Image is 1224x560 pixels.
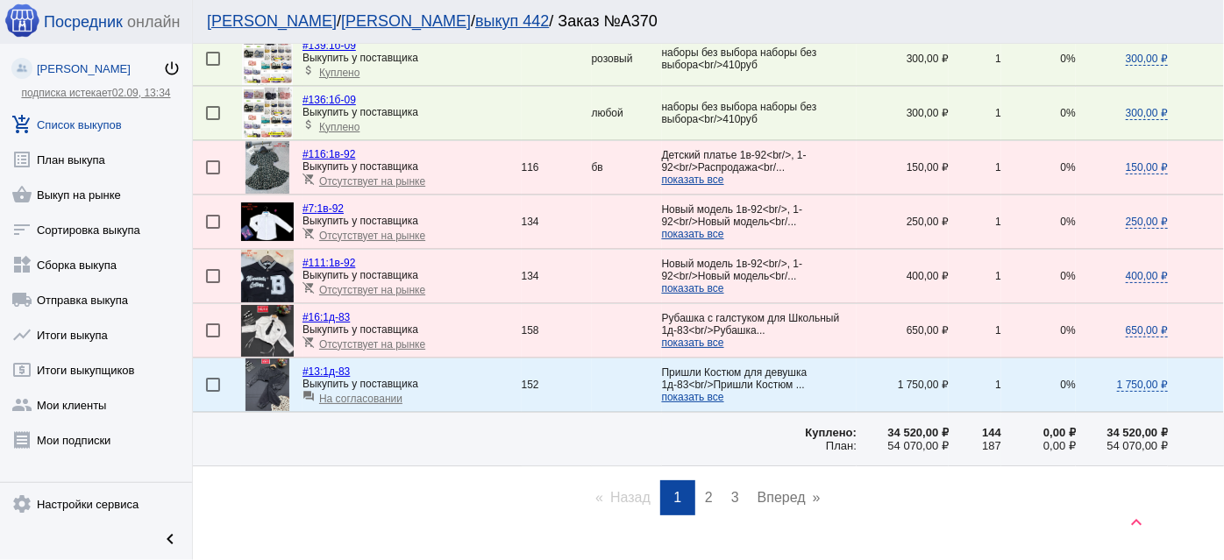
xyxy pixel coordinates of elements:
app-description-cutted: Новый модель 1в-92<br/>, 1-92<br/>Новый модель<br/... [662,258,857,294]
span: #116: [302,148,329,160]
span: Отсутствует на рынке [319,175,425,188]
mat-icon: local_shipping [11,289,32,310]
a: #7:1в-92 [302,202,344,215]
span: #139: [302,39,329,52]
mat-icon: chevron_left [160,528,181,549]
div: 144 [949,426,1001,439]
span: Куплено [319,121,359,133]
mat-icon: add_shopping_cart [11,114,32,135]
div: 250,00 ₽ [857,216,949,228]
mat-icon: list_alt [11,149,32,170]
div: Выкупить у поставщика [302,323,522,336]
span: 0% [1061,161,1076,174]
div: 134 [522,216,592,228]
a: #13:1д-83 [302,365,350,378]
span: показать все [662,282,724,294]
div: Выкупить у поставщика [302,106,522,118]
div: 1 [949,379,1001,391]
span: На согласовании [319,393,402,405]
span: 1 [674,490,682,505]
span: Отсутствует на рынке [319,338,425,351]
a: #111:1в-92 [302,257,355,269]
div: 54 070,00 ₽ [857,439,949,452]
div: 400,00 ₽ [857,270,949,282]
div: 150,00 ₽ [857,161,949,174]
span: 3 [731,490,739,505]
span: 0% [1061,270,1076,282]
ul: Pagination [193,480,1224,515]
span: #136: [302,94,329,106]
app-description-cutted: наборы без выбора наборы без выбора<br/>410руб [662,46,857,71]
span: 400,00 ₽ [1126,270,1168,283]
div: Выкупить у поставщика [302,269,522,281]
span: Посредник [44,13,123,32]
div: 0,00 ₽ [1001,426,1076,439]
div: 300,00 ₽ [857,53,949,65]
span: Назад [610,490,651,505]
td: бв [592,141,662,195]
div: [PERSON_NAME] [37,62,163,75]
mat-icon: remove_shopping_cart [302,336,315,348]
span: 150,00 ₽ [1126,161,1168,174]
span: #13: [302,365,323,378]
img: KHX-2XWh7O3rzFoUOMeNhh5bXAdDLTOakGtT7qS1D1ExQQAVPj_TJtKFzWfPFB0FFrCniuWYvE3x6S0RUjGCTisM.jpg [241,202,294,242]
mat-icon: attach_money [302,118,315,131]
div: 1 [949,216,1001,228]
span: 2 [705,490,713,505]
span: Куплено [319,67,359,79]
app-description-cutted: Пришли Костюм для девушка 1д-83<br/>Пришли Костюм ... [662,366,857,403]
span: #111: [302,257,329,269]
mat-icon: power_settings_new [163,60,181,77]
mat-icon: show_chart [11,324,32,345]
div: 1 [949,53,1001,65]
mat-icon: widgets [11,254,32,275]
a: #116:1в-92 [302,148,355,160]
span: 250,00 ₽ [1126,216,1168,229]
mat-icon: group [11,394,32,415]
div: План: [662,439,857,452]
div: 116 [522,161,592,174]
span: 300,00 ₽ [1126,53,1168,66]
img: PBX9ltjrRJjZWNJzubsw2T02nP46B9_gQejSRxKCt__ta0JwSZjbzJJRGORhlkgAm9ADVGr_GWGrE93tNgzNEK1H.jpg [241,305,294,357]
a: подписка истекает02.09, 13:34 [21,87,170,99]
mat-icon: keyboard_arrow_up [1126,512,1147,533]
div: 1 [949,270,1001,282]
div: 54 070,00 ₽ [1076,439,1168,452]
div: Куплено: [662,426,857,439]
div: 300,00 ₽ [857,107,949,119]
img: community_200.png [11,58,32,79]
div: 134 [522,270,592,282]
span: 300,00 ₽ [1126,107,1168,120]
mat-icon: shopping_basket [11,184,32,205]
td: розовый [592,32,662,86]
img: fgcyW-bn_n97eVRf2BT9cnUmMBOcvTwk8bwPE5e4MNXGlzFw47lswIJckZ-fJnKGy1exsDVa68goMI3EybmEhZpq.jpg [246,141,290,194]
img: apple-icon-60x60.png [4,3,39,38]
span: #16: [302,311,323,323]
div: / / / Заказ №А370 [207,12,1192,31]
div: Выкупить у поставщика [302,160,522,173]
mat-icon: local_atm [11,359,32,380]
app-description-cutted: наборы без выбора наборы без выбора<br/>410руб [662,101,857,125]
td: любой [592,87,662,140]
mat-icon: receipt [11,429,32,450]
span: 650,00 ₽ [1126,324,1168,337]
img: 30fEWPToSNhKwgimLHPHcjtehZ6vrWHccVVCjUVSf-McYztiQmxXeZ3_tmkSb3X_wxCnc58XGxBSDWh-Pgx15aFP.jpg [246,358,289,411]
a: Вперед page [749,480,829,515]
img: vT6s19zOTudJy6tG_C8pCr5XqiOJ0aD8niVnTq-PXzNrJ5e3d1qpap7JsHEDhDVrC4L8B5wh8Rzp16ZK9qL_nFua.jpg [242,32,292,85]
div: 152 [522,379,592,391]
span: Отсутствует на рынке [319,284,425,296]
span: показать все [662,228,724,240]
mat-icon: settings [11,493,32,514]
app-description-cutted: Детский платье 1в-92<br/>, 1-92<br/>Распродажа<br/... [662,149,857,186]
span: 0% [1061,53,1076,65]
img: wCzFe8cf7_Dl0HOJHtzvy_S2VTyDfZEt5NVfctohm4V1nEZ0_k9DIzKajz1WW6qKEGGx68iW3LW39oNQba47t-Md.jpg [241,250,294,302]
div: 1 [949,107,1001,119]
div: Выкупить у поставщика [302,52,522,64]
span: 0% [1061,216,1076,228]
div: 0,00 ₽ [1001,439,1076,452]
span: #7: [302,202,317,215]
mat-icon: remove_shopping_cart [302,281,315,294]
div: Выкупить у поставщика [302,215,522,227]
a: [PERSON_NAME] [341,12,471,30]
a: #139:1б-09 [302,39,356,52]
